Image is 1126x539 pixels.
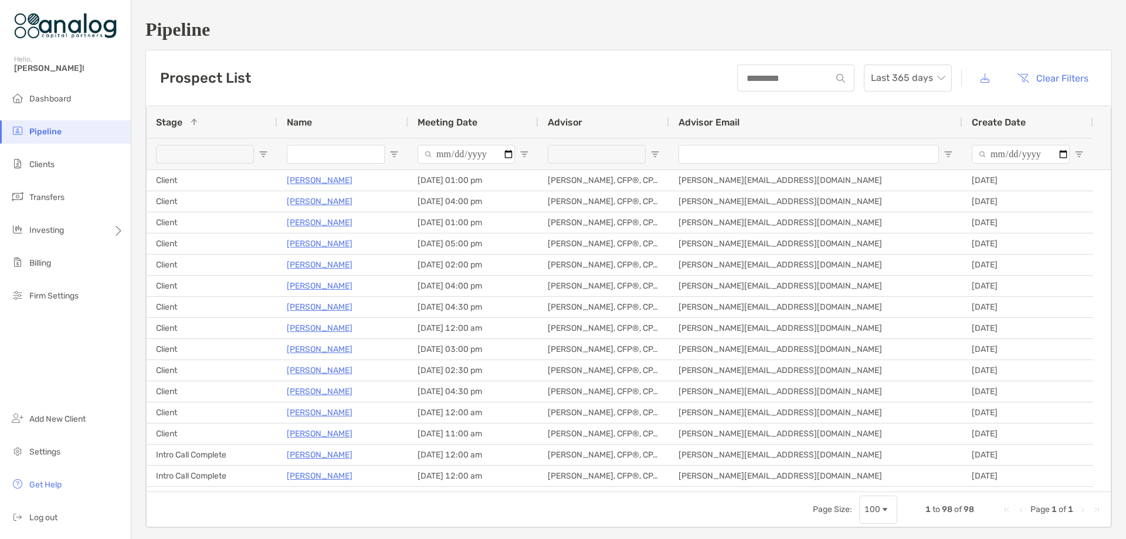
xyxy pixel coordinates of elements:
[287,257,352,272] p: [PERSON_NAME]
[29,447,60,457] span: Settings
[954,504,962,514] span: of
[11,157,25,171] img: clients icon
[836,74,845,83] img: input icon
[29,160,55,170] span: Clients
[147,255,277,275] div: Client
[679,145,939,164] input: Advisor Email Filter Input
[147,212,277,233] div: Client
[11,288,25,302] img: firm-settings icon
[408,318,538,338] div: [DATE] 12:00 am
[287,363,352,378] p: [PERSON_NAME]
[538,381,669,402] div: [PERSON_NAME], CFP®, CPA/PFS, CDFA
[287,300,352,314] a: [PERSON_NAME]
[864,504,880,514] div: 100
[962,297,1093,317] div: [DATE]
[669,212,962,233] div: [PERSON_NAME][EMAIL_ADDRESS][DOMAIN_NAME]
[1030,504,1050,514] span: Page
[287,448,352,462] a: [PERSON_NAME]
[147,318,277,338] div: Client
[962,233,1093,254] div: [DATE]
[538,212,669,233] div: [PERSON_NAME], CFP®, CPA/PFS, CDFA
[147,423,277,444] div: Client
[669,402,962,423] div: [PERSON_NAME][EMAIL_ADDRESS][DOMAIN_NAME]
[408,360,538,381] div: [DATE] 02:30 pm
[962,276,1093,296] div: [DATE]
[538,170,669,191] div: [PERSON_NAME], CFP®, CPA/PFS, CDFA
[287,215,352,230] p: [PERSON_NAME]
[147,297,277,317] div: Client
[548,117,582,128] span: Advisor
[408,445,538,465] div: [DATE] 12:00 am
[29,480,62,490] span: Get Help
[972,117,1026,128] span: Create Date
[669,318,962,338] div: [PERSON_NAME][EMAIL_ADDRESS][DOMAIN_NAME]
[1016,505,1026,514] div: Previous Page
[962,487,1093,507] div: [DATE]
[287,279,352,293] p: [PERSON_NAME]
[287,405,352,420] p: [PERSON_NAME]
[669,297,962,317] div: [PERSON_NAME][EMAIL_ADDRESS][DOMAIN_NAME]
[156,117,182,128] span: Stage
[287,426,352,441] p: [PERSON_NAME]
[962,360,1093,381] div: [DATE]
[538,487,669,507] div: [PERSON_NAME], CFP®, CPA/PFS, CDFA
[11,91,25,105] img: dashboard icon
[287,321,352,335] p: [PERSON_NAME]
[287,173,352,188] p: [PERSON_NAME]
[1052,504,1057,514] span: 1
[1074,150,1084,159] button: Open Filter Menu
[972,145,1070,164] input: Create Date Filter Input
[871,65,945,91] span: Last 365 days
[1002,505,1012,514] div: First Page
[962,318,1093,338] div: [DATE]
[669,423,962,444] div: [PERSON_NAME][EMAIL_ADDRESS][DOMAIN_NAME]
[408,276,538,296] div: [DATE] 04:00 pm
[669,170,962,191] div: [PERSON_NAME][EMAIL_ADDRESS][DOMAIN_NAME]
[538,466,669,486] div: [PERSON_NAME], CFP®, CPA/PFS, CDFA
[669,360,962,381] div: [PERSON_NAME][EMAIL_ADDRESS][DOMAIN_NAME]
[942,504,952,514] span: 98
[669,487,962,507] div: [PERSON_NAME][EMAIL_ADDRESS][DOMAIN_NAME]
[287,145,385,164] input: Name Filter Input
[287,117,312,128] span: Name
[29,127,62,137] span: Pipeline
[147,360,277,381] div: Client
[408,466,538,486] div: [DATE] 12:00 am
[962,212,1093,233] div: [DATE]
[1008,65,1097,91] button: Clear Filters
[14,5,117,47] img: Zoe Logo
[538,445,669,465] div: [PERSON_NAME], CFP®, CPA/PFS, CDFA
[538,233,669,254] div: [PERSON_NAME], CFP®, CPA/PFS, CDFA
[11,189,25,204] img: transfers icon
[287,384,352,399] a: [PERSON_NAME]
[147,402,277,423] div: Client
[669,466,962,486] div: [PERSON_NAME][EMAIL_ADDRESS][DOMAIN_NAME]
[669,276,962,296] div: [PERSON_NAME][EMAIL_ADDRESS][DOMAIN_NAME]
[1068,504,1073,514] span: 1
[669,381,962,402] div: [PERSON_NAME][EMAIL_ADDRESS][DOMAIN_NAME]
[669,191,962,212] div: [PERSON_NAME][EMAIL_ADDRESS][DOMAIN_NAME]
[418,117,477,128] span: Meeting Date
[962,170,1093,191] div: [DATE]
[11,510,25,524] img: logout icon
[259,150,268,159] button: Open Filter Menu
[147,487,277,507] div: Intro Call Complete
[287,236,352,251] p: [PERSON_NAME]
[538,276,669,296] div: [PERSON_NAME], CFP®, CPA/PFS, CDFA
[408,381,538,402] div: [DATE] 04:30 pm
[287,490,352,504] a: [PERSON_NAME]
[538,318,669,338] div: [PERSON_NAME], CFP®, CPA/PFS, CDFA
[669,339,962,360] div: [PERSON_NAME][EMAIL_ADDRESS][DOMAIN_NAME]
[145,19,1112,40] h1: Pipeline
[287,342,352,357] p: [PERSON_NAME]
[11,255,25,269] img: billing icon
[11,222,25,236] img: investing icon
[147,276,277,296] div: Client
[408,170,538,191] div: [DATE] 01:00 pm
[669,233,962,254] div: [PERSON_NAME][EMAIL_ADDRESS][DOMAIN_NAME]
[962,402,1093,423] div: [DATE]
